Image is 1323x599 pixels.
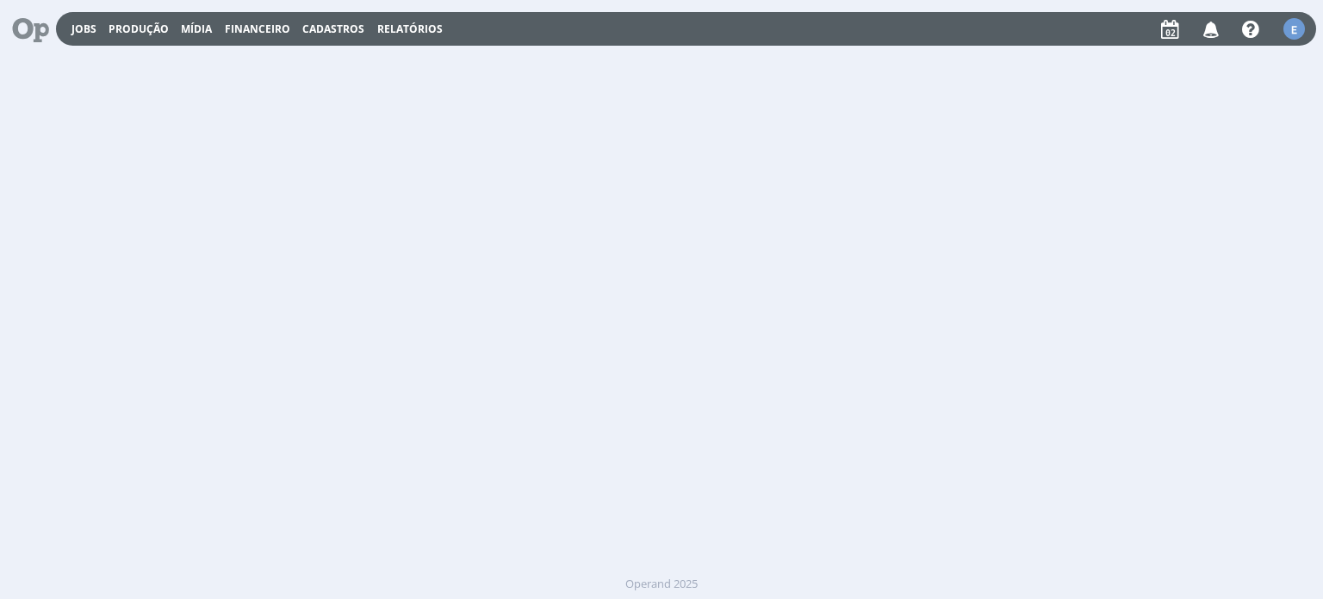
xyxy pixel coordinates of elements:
button: E [1283,14,1306,44]
a: Financeiro [225,22,290,36]
button: Financeiro [220,22,295,36]
div: E [1283,18,1305,40]
a: Produção [109,22,169,36]
a: Relatórios [377,22,443,36]
button: Cadastros [297,22,370,36]
span: Cadastros [302,22,364,36]
button: Mídia [176,22,217,36]
button: Jobs [66,22,102,36]
a: Jobs [71,22,96,36]
a: Mídia [181,22,212,36]
button: Relatórios [372,22,448,36]
button: Produção [103,22,174,36]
